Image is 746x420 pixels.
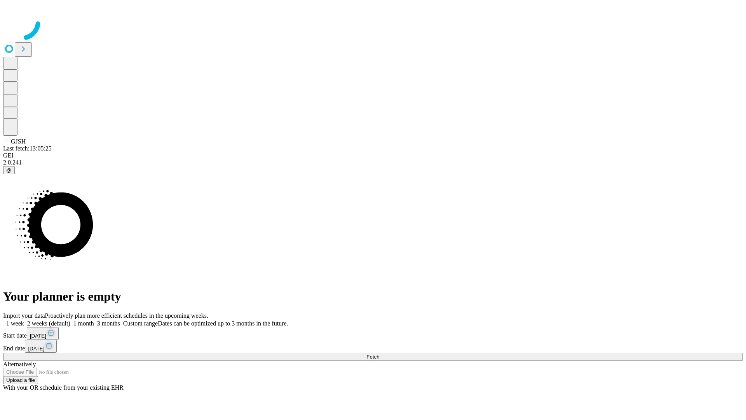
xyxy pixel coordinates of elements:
[73,320,94,327] span: 1 month
[11,138,26,145] span: GJSH
[6,320,24,327] span: 1 week
[3,159,743,166] div: 2.0.241
[3,152,743,159] div: GEI
[28,346,44,352] span: [DATE]
[3,145,52,152] span: Last fetch: 13:05:25
[3,327,743,340] div: Start date
[3,289,743,304] h1: Your planner is empty
[6,167,12,173] span: @
[158,320,288,327] span: Dates can be optimized up to 3 months in the future.
[3,361,36,367] span: Alternatively
[3,353,743,361] button: Fetch
[25,340,57,353] button: [DATE]
[3,384,124,391] span: With your OR schedule from your existing EHR
[30,333,46,339] span: [DATE]
[3,340,743,353] div: End date
[97,320,120,327] span: 3 months
[366,354,379,360] span: Fetch
[27,327,59,340] button: [DATE]
[45,312,208,319] span: Proactively plan more efficient schedules in the upcoming weeks.
[3,166,15,174] button: @
[3,312,45,319] span: Import your data
[3,376,38,384] button: Upload a file
[123,320,158,327] span: Custom range
[27,320,70,327] span: 2 weeks (default)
